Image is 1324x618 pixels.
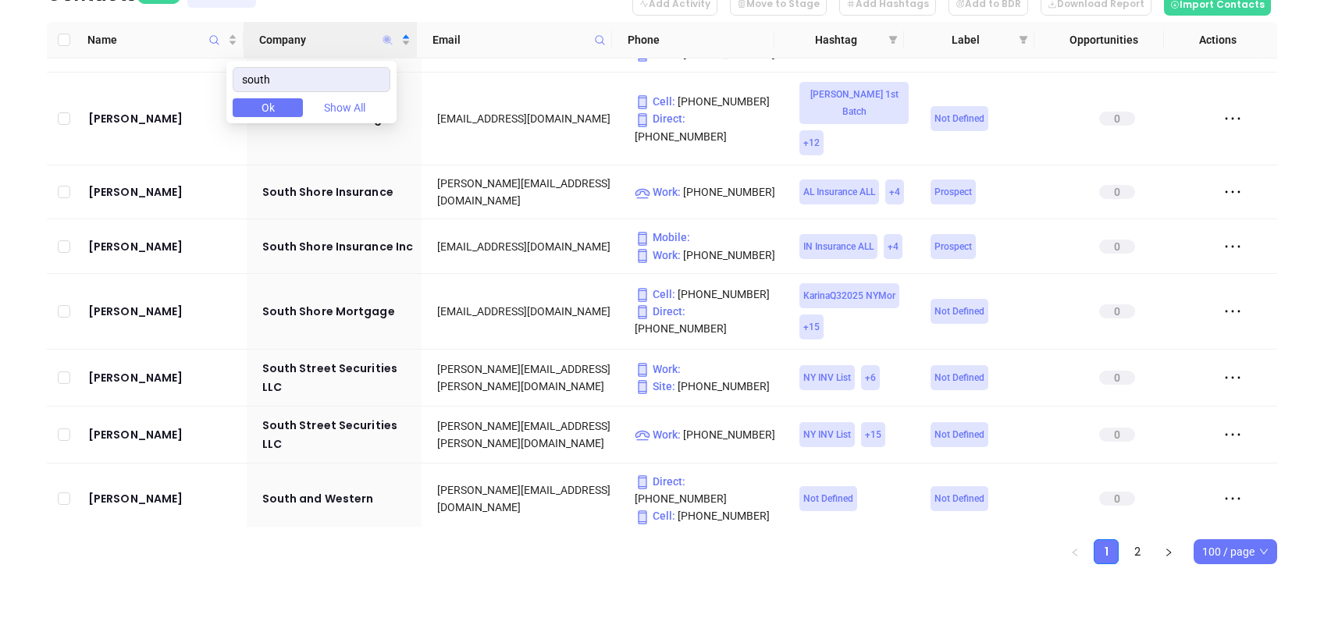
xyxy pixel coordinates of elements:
[88,109,240,128] a: [PERSON_NAME]
[309,98,379,117] button: Show All
[889,183,900,201] span: + 4
[888,35,898,44] span: filter
[262,416,416,453] a: South Street Securities LLC
[259,31,398,48] span: Company
[1194,539,1277,564] div: Page Size
[635,112,685,125] span: Direct :
[635,426,778,443] p: [PHONE_NUMBER]
[934,369,984,386] span: Not Defined
[934,490,984,507] span: Not Defined
[803,86,906,120] span: [PERSON_NAME] 1st Batch
[437,238,613,255] div: [EMAIL_ADDRESS][DOMAIN_NAME]
[262,237,416,256] a: South Shore Insurance Inc
[1099,185,1135,199] span: 0
[803,238,874,255] span: IN Insurance ALL
[88,183,240,201] a: [PERSON_NAME]
[635,110,778,144] p: [PHONE_NUMBER]
[1016,28,1031,51] span: filter
[920,31,1012,48] span: Label
[635,48,681,60] span: Work :
[803,318,820,336] span: + 15
[262,489,416,508] a: South and Western
[803,490,853,507] span: Not Defined
[635,378,778,395] p: [PHONE_NUMBER]
[88,425,240,444] a: [PERSON_NAME]
[635,183,778,201] p: [PHONE_NUMBER]
[885,28,901,51] span: filter
[635,286,778,303] p: [PHONE_NUMBER]
[1099,240,1135,254] span: 0
[81,22,244,59] th: Name
[1099,112,1135,126] span: 0
[1019,35,1028,44] span: filter
[635,95,675,108] span: Cell :
[88,368,240,387] div: [PERSON_NAME]
[88,237,240,256] a: [PERSON_NAME]
[1099,428,1135,442] span: 0
[934,238,972,255] span: Prospect
[1099,304,1135,318] span: 0
[233,98,303,117] button: Ok
[1034,22,1164,59] th: Opportunities
[437,110,613,127] div: [EMAIL_ADDRESS][DOMAIN_NAME]
[635,186,681,198] span: Work :
[1126,540,1149,563] a: 2
[635,380,675,392] span: Site :
[635,249,681,261] span: Work :
[1156,539,1181,564] li: Next Page
[1094,540,1118,563] a: 1
[934,426,984,443] span: Not Defined
[934,303,984,320] span: Not Defined
[635,510,675,522] span: Cell :
[432,31,588,48] span: Email
[803,369,851,386] span: NY INV List
[803,426,851,443] span: NY INV List
[262,99,275,116] span: Ok
[635,231,690,243] span: Mobile :
[87,31,225,48] span: Name
[1070,548,1080,557] span: left
[635,303,778,337] p: [PHONE_NUMBER]
[437,481,613,516] div: [PERSON_NAME][EMAIL_ADDRESS][DOMAIN_NAME]
[635,93,778,110] p: [PHONE_NUMBER]
[1164,548,1173,557] span: right
[635,247,778,264] p: [PHONE_NUMBER]
[635,288,675,300] span: Cell :
[635,363,681,375] span: Work :
[1099,371,1135,385] span: 0
[888,238,899,255] span: + 4
[88,302,240,321] a: [PERSON_NAME]
[612,22,774,59] th: Phone
[1099,492,1135,506] span: 0
[635,507,778,524] p: [PHONE_NUMBER]
[1164,22,1262,59] th: Actions
[635,473,778,507] p: [PHONE_NUMBER]
[437,303,613,320] div: [EMAIL_ADDRESS][DOMAIN_NAME]
[635,475,685,488] span: Direct :
[803,287,895,304] span: KarinaQ32025 NYMor
[262,302,416,321] a: South Shore Mortgage
[803,183,875,201] span: AL Insurance ALL
[262,359,416,396] a: South Street Securities LLC
[1062,539,1087,564] li: Previous Page
[262,183,416,201] a: South Shore Insurance
[1202,540,1269,563] span: 100 / page
[635,305,685,318] span: Direct :
[865,426,881,443] span: + 15
[437,175,613,209] div: [PERSON_NAME][EMAIL_ADDRESS][DOMAIN_NAME]
[244,22,417,59] th: Company
[437,360,613,395] div: [PERSON_NAME][EMAIL_ADDRESS][PERSON_NAME][DOMAIN_NAME]
[1094,539,1119,564] li: 1
[1156,539,1181,564] button: right
[803,134,820,151] span: + 12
